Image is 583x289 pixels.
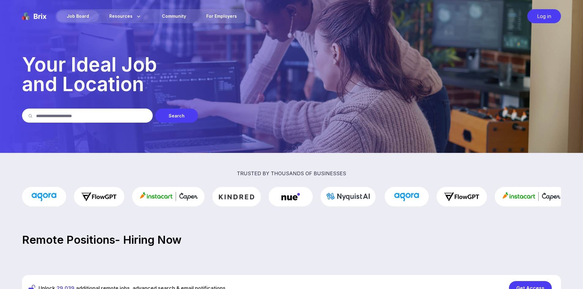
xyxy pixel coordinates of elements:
a: Community [152,10,196,22]
div: Resources [99,10,151,22]
div: Search [155,109,198,123]
div: Job Board [57,10,99,22]
a: Log in [524,9,561,23]
a: For Employers [196,10,247,22]
p: Your Ideal Job and Location [22,55,561,94]
div: Log in [527,9,561,23]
